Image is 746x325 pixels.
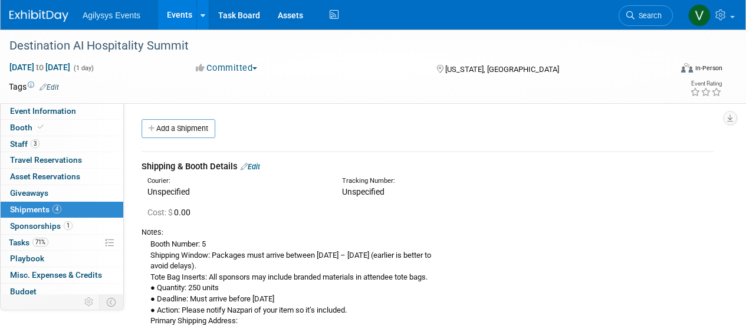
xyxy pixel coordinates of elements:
[1,267,123,283] a: Misc. Expenses & Credits
[5,35,662,57] div: Destination AI Hospitality Summit
[10,139,40,149] span: Staff
[1,185,123,201] a: Giveaways
[79,294,100,310] td: Personalize Event Tab Strip
[681,63,693,73] img: Format-Inperson.png
[695,64,722,73] div: In-Person
[10,287,37,296] span: Budget
[1,202,123,218] a: Shipments4
[10,205,61,214] span: Shipments
[1,103,123,119] a: Event Information
[241,162,260,171] a: Edit
[1,218,123,234] a: Sponsorships1
[34,63,45,72] span: to
[10,123,46,132] span: Booth
[31,139,40,148] span: 3
[1,120,123,136] a: Booth
[9,238,48,247] span: Tasks
[147,208,174,217] span: Cost: $
[10,221,73,231] span: Sponsorships
[147,186,324,198] div: Unspecified
[10,172,80,181] span: Asset Reservations
[1,169,123,185] a: Asset Reservations
[1,251,123,267] a: Playbook
[618,61,722,79] div: Event Format
[9,81,59,93] td: Tags
[1,284,123,300] a: Budget
[688,4,711,27] img: Vaitiare Munoz
[1,152,123,168] a: Travel Reservations
[9,62,71,73] span: [DATE] [DATE]
[1,235,123,251] a: Tasks71%
[142,119,215,138] a: Add a Shipment
[147,208,195,217] span: 0.00
[142,160,714,173] div: Shipping & Booth Details
[73,64,94,72] span: (1 day)
[10,106,76,116] span: Event Information
[10,188,48,198] span: Giveaways
[52,205,61,214] span: 4
[192,62,262,74] button: Committed
[10,155,82,165] span: Travel Reservations
[445,65,559,74] span: [US_STATE], [GEOGRAPHIC_DATA]
[635,11,662,20] span: Search
[32,238,48,247] span: 71%
[342,187,384,196] span: Unspecified
[10,270,102,280] span: Misc. Expenses & Credits
[83,11,140,20] span: Agilysys Events
[64,221,73,230] span: 1
[690,81,722,87] div: Event Rating
[342,176,568,186] div: Tracking Number:
[1,136,123,152] a: Staff3
[619,5,673,26] a: Search
[40,83,59,91] a: Edit
[10,254,44,263] span: Playbook
[147,176,324,186] div: Courier:
[9,10,68,22] img: ExhibitDay
[38,124,44,130] i: Booth reservation complete
[142,227,714,238] div: Notes:
[100,294,124,310] td: Toggle Event Tabs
